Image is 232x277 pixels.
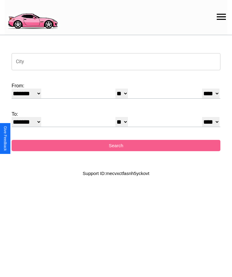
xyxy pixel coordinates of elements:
p: Support ID: mecvxctfasnh5yckovt [83,169,149,177]
img: logo [5,3,60,31]
label: From: [12,83,220,89]
label: To: [12,111,220,117]
button: Search [12,140,220,151]
div: Give Feedback [3,126,7,151]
